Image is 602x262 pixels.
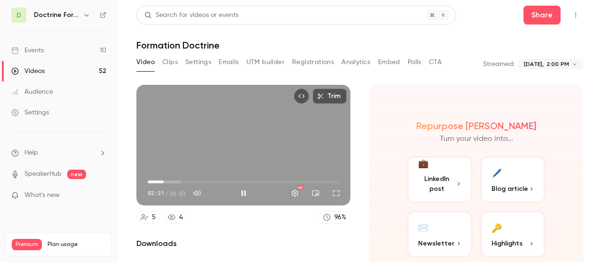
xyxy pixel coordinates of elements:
[246,55,285,70] button: UTM builder
[334,213,346,222] div: 96 %
[491,165,502,180] div: 🖊️
[148,189,186,197] div: 02:31
[11,46,44,55] div: Events
[95,191,106,200] iframe: Noticeable Trigger
[11,87,53,97] div: Audience
[523,6,561,25] button: Share
[491,184,528,194] span: Blog article
[11,108,49,117] div: Settings
[327,184,346,203] button: Full screen
[313,89,347,104] button: Trim
[89,250,106,259] p: / ∞
[234,184,253,203] button: Pause
[297,185,303,190] div: HD
[219,55,238,70] button: Emails
[483,59,515,69] p: Streamed:
[152,213,156,222] div: 5
[164,211,187,224] a: 4
[48,241,106,248] span: Plan usage
[524,60,544,68] span: [DATE],
[491,238,523,248] span: Highlights
[319,211,350,224] a: 96%
[24,169,62,179] a: SpeakerHub
[292,55,334,70] button: Registrations
[418,157,428,170] div: 💼
[407,211,473,258] button: ✉️Newsletter
[188,184,206,203] button: Mute
[179,213,183,222] div: 4
[24,148,38,158] span: Help
[418,238,454,248] span: Newsletter
[285,184,304,203] button: Settings
[34,10,79,20] h6: Doctrine Formation Corporate
[136,40,583,51] h1: Formation Doctrine
[547,60,569,68] span: 2:00 PM
[407,156,473,203] button: 💼LinkedIn post
[12,250,30,259] p: Videos
[185,55,211,70] button: Settings
[136,211,160,224] a: 5
[408,55,421,70] button: Polls
[418,174,456,194] span: LinkedIn post
[306,184,325,203] button: Turn on miniplayer
[294,89,309,104] button: Embed video
[148,189,164,197] span: 02:31
[416,120,536,131] h2: Repurpose [PERSON_NAME]
[440,133,513,145] p: Turn your video into...
[89,252,97,257] span: 267
[24,190,60,200] span: What's new
[491,220,502,235] div: 🔑
[136,238,350,249] h2: Downloads
[568,8,583,23] button: Top Bar Actions
[165,189,168,197] span: /
[144,10,238,20] div: Search for videos or events
[418,220,428,235] div: ✉️
[136,55,155,70] button: Video
[480,156,546,203] button: 🖊️Blog article
[169,189,186,197] span: 30:03
[12,239,42,250] span: Premium
[162,55,178,70] button: Clips
[341,55,371,70] button: Analytics
[67,170,86,179] span: new
[378,55,400,70] button: Embed
[11,66,45,76] div: Videos
[429,55,442,70] button: CTA
[480,211,546,258] button: 🔑Highlights
[16,10,21,20] span: D
[11,148,106,158] li: help-dropdown-opener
